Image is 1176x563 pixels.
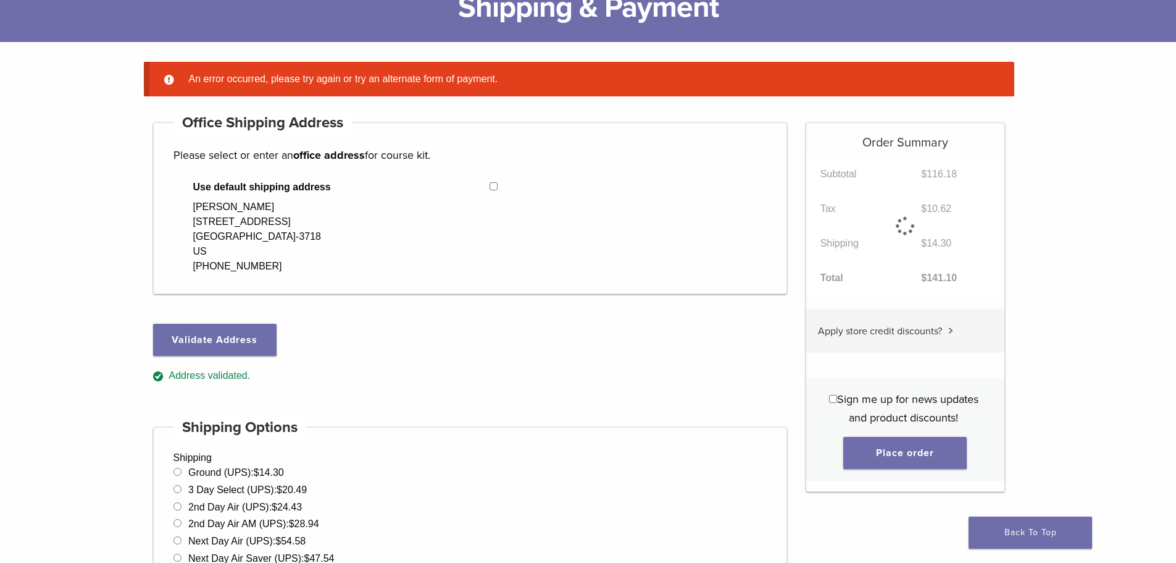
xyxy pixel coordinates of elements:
span: $ [254,467,259,478]
span: $ [275,536,281,546]
bdi: 14.30 [254,467,284,478]
bdi: 54.58 [275,536,306,546]
span: Use default shipping address [193,180,490,195]
span: $ [272,502,277,512]
span: Apply store credit discounts? [818,325,942,337]
div: Address validated. [153,368,788,384]
span: $ [277,485,282,495]
label: Ground (UPS): [188,467,284,478]
label: 2nd Day Air (UPS): [188,502,302,512]
bdi: 20.49 [277,485,307,495]
strong: office address [293,148,365,162]
span: $ [289,519,294,529]
bdi: 24.43 [272,502,302,512]
h4: Shipping Options [173,413,307,442]
h4: Office Shipping Address [173,108,352,138]
input: Sign me up for news updates and product discounts! [829,395,837,403]
label: 3 Day Select (UPS): [188,485,307,495]
img: caret.svg [948,328,953,334]
button: Validate Address [153,324,277,356]
label: Next Day Air (UPS): [188,536,306,546]
a: Back To Top [969,517,1092,549]
li: An error occurred, please try again or try an alternate form of payment. [184,72,995,87]
button: Place order [843,437,967,469]
label: 2nd Day Air AM (UPS): [188,519,319,529]
bdi: 28.94 [289,519,319,529]
div: [PERSON_NAME] [STREET_ADDRESS] [GEOGRAPHIC_DATA]-3718 US [PHONE_NUMBER] [193,200,321,274]
p: Please select or enter an for course kit. [173,146,767,164]
span: Sign me up for news updates and product discounts! [837,392,978,425]
h5: Order Summary [806,123,1004,150]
